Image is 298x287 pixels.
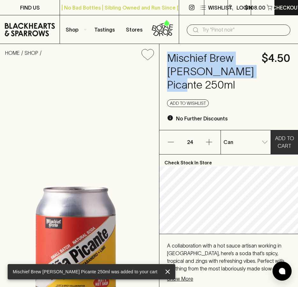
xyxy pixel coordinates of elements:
p: Can [223,138,233,146]
p: $108.00 [245,4,265,11]
a: HOME [5,50,20,56]
button: Shop [60,15,90,44]
h4: Mischief Brew [PERSON_NAME] Picante 250ml [167,52,254,92]
p: Check Stock In Store [159,154,298,167]
button: Add to wishlist [139,47,156,63]
img: bubble-icon [279,268,285,274]
div: Can [221,136,271,148]
button: close [163,267,173,277]
input: Try "Pinot noir" [202,25,285,35]
p: No Further Discounts [176,115,228,122]
p: Tastings [94,26,115,33]
p: 24 [182,130,198,154]
h4: $4.50 [262,52,290,65]
a: Stores [120,15,149,44]
button: Add to wishlist [167,99,209,107]
a: Tastings [90,15,119,44]
button: ADD TO CART [271,130,298,154]
p: FIND US [20,4,40,11]
p: Login [236,4,252,11]
p: Stores [126,26,142,33]
p: Show More [167,275,193,283]
a: SHOP [25,50,38,56]
p: Wishlist [208,4,232,11]
p: Shop [66,26,78,33]
div: Mischief Brew [PERSON_NAME] Picante 250ml was added to your cart [13,266,157,277]
p: ADD TO CART [274,134,295,150]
